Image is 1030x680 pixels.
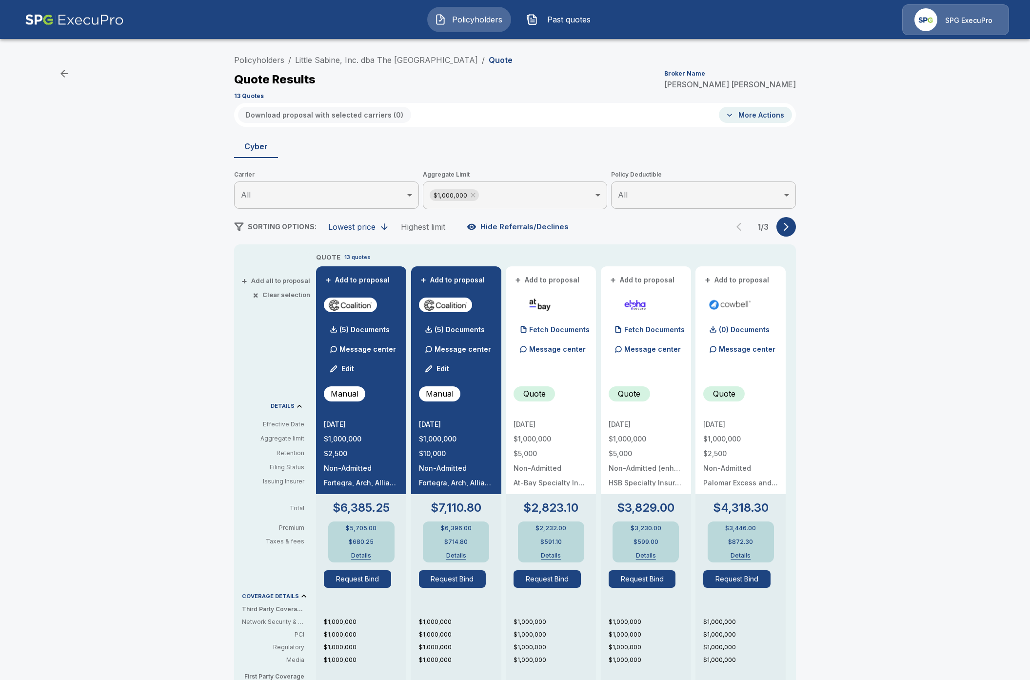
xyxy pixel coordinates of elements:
[423,170,608,180] span: Aggregate Limit
[295,55,478,65] a: Little Sabine, Inc. dba The [GEOGRAPHIC_DATA]
[703,275,772,285] button: +Add to proposal
[328,298,373,312] img: coalitioncyber
[346,525,376,531] p: $5,705.00
[519,7,603,32] button: Past quotes IconPast quotes
[609,480,683,486] p: HSB Specialty Insurance Company: rated "A++" by A.M. Best (20%), AXIS Surplus Insurance Company: ...
[526,14,538,25] img: Past quotes Icon
[430,190,471,201] span: $1,000,000
[514,450,588,457] p: $5,000
[618,388,640,400] p: Quote
[631,525,661,531] p: $3,230.00
[328,222,376,232] div: Lowest price
[324,465,398,472] p: Non-Admitted
[234,55,284,65] a: Policyholders
[401,222,445,232] div: Highest limit
[242,605,312,614] p: Third Party Coverage
[238,107,411,123] button: Download proposal with selected carriers (0)
[325,277,331,283] span: +
[514,656,596,664] p: $1,000,000
[609,450,683,457] p: $5,000
[243,278,310,284] button: +Add all to proposal
[532,553,571,559] button: Details
[703,465,778,472] p: Non-Admitted
[444,539,468,545] p: $714.80
[420,277,426,283] span: +
[517,298,563,312] img: atbaycybersurplus
[324,421,398,428] p: [DATE]
[450,14,504,25] span: Policyholders
[242,420,304,429] p: Effective Date
[634,539,658,545] p: $599.00
[234,135,278,158] button: Cyber
[529,344,586,354] p: Message center
[703,436,778,442] p: $1,000,000
[514,618,596,626] p: $1,000,000
[664,80,796,88] p: [PERSON_NAME] [PERSON_NAME]
[242,643,304,652] p: Regulatory
[441,525,472,531] p: $6,396.00
[703,570,771,588] button: Request Bind
[234,93,264,99] p: 13 Quotes
[514,421,588,428] p: [DATE]
[914,8,937,31] img: Agency Icon
[242,505,312,511] p: Total
[610,277,616,283] span: +
[288,54,291,66] li: /
[707,298,753,312] img: cowbellp250
[324,480,398,486] p: Fortegra, Arch, Allianz, Aspen, Vantage
[719,326,770,333] p: (0) Documents
[515,277,521,283] span: +
[435,326,485,333] p: (5) Documents
[419,570,494,588] span: Request Bind
[703,421,778,428] p: [DATE]
[753,223,772,231] p: 1 / 3
[242,618,304,626] p: Network Security & Privacy Liability
[703,643,786,652] p: $1,000,000
[514,480,588,486] p: At-Bay Specialty Insurance Company
[271,403,295,409] p: DETAILS
[342,553,381,559] button: Details
[421,359,454,379] button: Edit
[419,465,494,472] p: Non-Admitted
[241,190,251,200] span: All
[419,436,494,442] p: $1,000,000
[713,502,769,514] p: $4,318.30
[514,643,596,652] p: $1,000,000
[349,539,374,545] p: $680.25
[419,643,501,652] p: $1,000,000
[609,465,683,472] p: Non-Admitted (enhanced)
[540,539,562,545] p: $591.10
[242,434,304,443] p: Aggregate limit
[514,275,582,285] button: +Add to proposal
[703,480,778,486] p: Palomar Excess and Surplus Insurance Company NAIC# 16754 (A.M. Best A (Excellent), X Rated)
[609,643,691,652] p: $1,000,000
[316,253,340,262] p: QUOTE
[241,278,247,284] span: +
[431,502,481,514] p: $7,110.80
[713,388,735,400] p: Quote
[514,436,588,442] p: $1,000,000
[482,54,485,66] li: /
[902,4,1009,35] a: Agency IconSPG ExecuPro
[721,553,760,559] button: Details
[609,570,683,588] span: Request Bind
[419,656,501,664] p: $1,000,000
[339,344,396,354] p: Message center
[339,326,390,333] p: (5) Documents
[324,618,406,626] p: $1,000,000
[324,450,398,457] p: $2,500
[324,275,392,285] button: +Add to proposal
[945,16,992,25] p: SPG ExecuPro
[419,570,486,588] button: Request Bind
[624,326,685,333] p: Fetch Documents
[514,570,581,588] button: Request Bind
[725,525,756,531] p: $3,446.00
[333,502,390,514] p: $6,385.25
[430,189,479,201] div: $1,000,000
[234,74,316,85] p: Quote Results
[253,292,258,298] span: ×
[613,298,658,312] img: elphacyberenhanced
[618,190,628,200] span: All
[664,71,705,77] p: Broker Name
